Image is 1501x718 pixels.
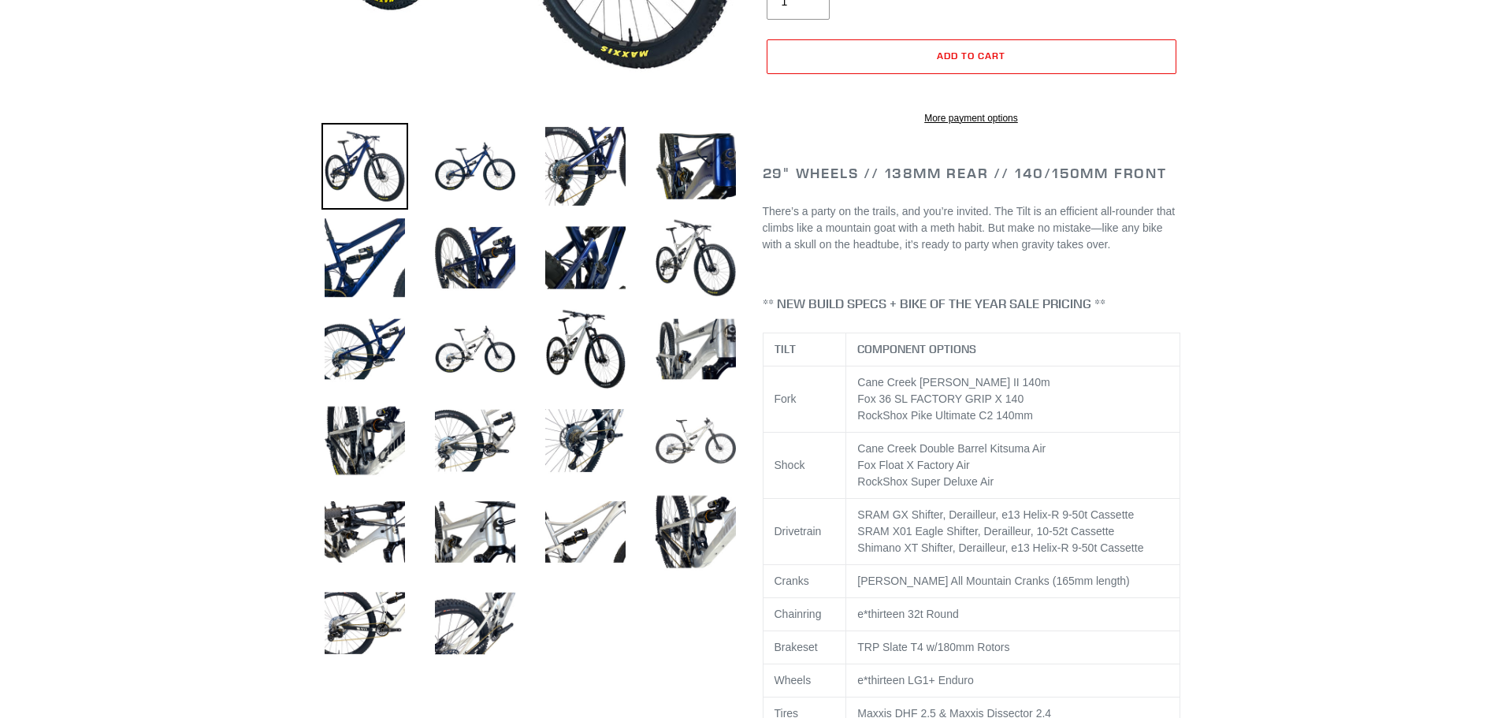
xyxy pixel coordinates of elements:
[432,489,518,575] img: Load image into Gallery viewer, TILT - Complete Bike
[542,214,629,301] img: Load image into Gallery viewer, TILT - Complete Bike
[321,580,408,667] img: Load image into Gallery viewer, TILT - Complete Bike
[542,397,629,484] img: Load image into Gallery viewer, TILT - Complete Bike
[763,598,846,631] td: Chainring
[846,433,1180,499] td: Cane Creek Double Barrel Kitsuma Air Fox Float X Factory Air RockShox Super Deluxe Air
[321,214,408,301] img: Load image into Gallery viewer, TILT - Complete Bike
[652,306,739,392] img: Load image into Gallery viewer, TILT - Complete Bike
[846,565,1180,598] td: [PERSON_NAME] All Mountain Cranks (165mm length)
[321,306,408,392] img: Load image into Gallery viewer, TILT - Complete Bike
[432,306,518,392] img: Load image into Gallery viewer, TILT - Complete Bike
[763,565,846,598] td: Cranks
[763,664,846,698] td: Wheels
[767,39,1176,74] button: Add to cart
[542,123,629,210] img: Load image into Gallery viewer, TILT - Complete Bike
[321,397,408,484] img: Load image into Gallery viewer, TILT - Complete Bike
[846,664,1180,698] td: e*thirteen LG1+ Enduro
[763,499,846,565] td: Drivetrain
[432,580,518,667] img: Load image into Gallery viewer, TILT - Complete Bike
[652,397,739,484] img: Load image into Gallery viewer, TILT - Complete Bike
[846,499,1180,565] td: SRAM GX Shifter, Derailleur, e13 Helix-R 9-50t Cassette SRAM X01 Eagle Shifter, Derailleur, 10-52...
[763,165,1180,182] h2: 29" Wheels // 138mm Rear // 140/150mm Front
[763,203,1180,253] p: There’s a party on the trails, and you’re invited. The Tilt is an efficient all-rounder that clim...
[763,631,846,664] td: Brakeset
[542,489,629,575] img: Load image into Gallery viewer, TILT - Complete Bike
[846,333,1180,366] th: COMPONENT OPTIONS
[432,214,518,301] img: Load image into Gallery viewer, TILT - Complete Bike
[937,50,1005,61] span: Add to cart
[321,123,408,210] img: Load image into Gallery viewer, TILT - Complete Bike
[652,123,739,210] img: Load image into Gallery viewer, TILT - Complete Bike
[763,433,846,499] td: Shock
[763,333,846,366] th: TILT
[542,306,629,392] img: Load image into Gallery viewer, TILT - Complete Bike
[846,366,1180,433] td: Cane Creek [PERSON_NAME] II 140m Fox 36 SL FACTORY GRIP X 140 RockShox Pike Ultimate C2 140mm
[652,214,739,301] img: Load image into Gallery viewer, TILT - Complete Bike
[432,123,518,210] img: Load image into Gallery viewer, TILT - Complete Bike
[652,489,739,575] img: Load image into Gallery viewer, TILT - Complete Bike
[763,296,1180,311] h4: ** NEW BUILD SPECS + BIKE OF THE YEAR SALE PRICING **
[321,489,408,575] img: Load image into Gallery viewer, TILT - Complete Bike
[846,631,1180,664] td: TRP Slate T4 w/180mm Rotors
[767,111,1176,125] a: More payment options
[432,397,518,484] img: Load image into Gallery viewer, TILT - Complete Bike
[846,598,1180,631] td: e*thirteen 32t Round
[763,366,846,433] td: Fork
